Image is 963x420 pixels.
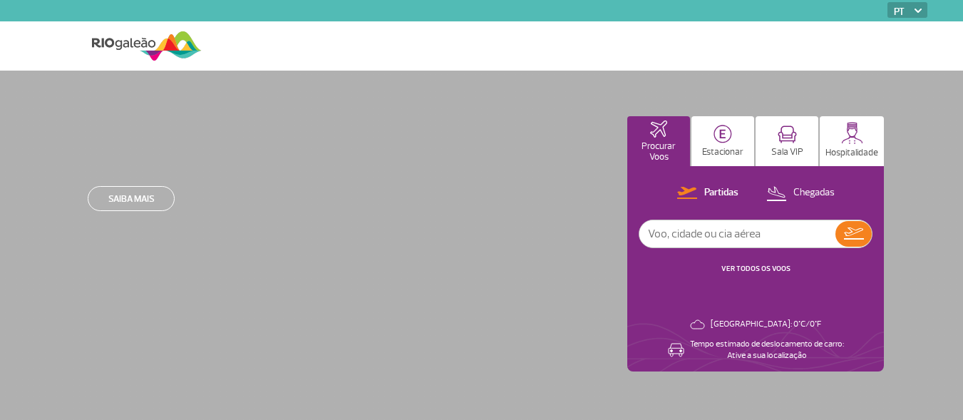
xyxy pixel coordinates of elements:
[702,147,743,158] p: Estacionar
[88,186,175,211] a: Saiba mais
[820,116,884,166] button: Hospitalidade
[756,116,818,166] button: Sala VIP
[721,264,791,273] a: VER TODOS OS VOOS
[627,116,690,166] button: Procurar Voos
[639,220,835,247] input: Voo, cidade ou cia aérea
[825,148,878,158] p: Hospitalidade
[771,147,803,158] p: Sala VIP
[673,184,743,203] button: Partidas
[691,116,754,166] button: Estacionar
[650,121,667,138] img: airplaneHomeActive.svg
[762,184,839,203] button: Chegadas
[793,186,835,200] p: Chegadas
[714,125,732,143] img: carParkingHome.svg
[778,126,797,143] img: vipRoom.svg
[717,263,795,275] button: VER TODOS OS VOOS
[841,122,863,144] img: hospitality.svg
[704,186,738,200] p: Partidas
[634,141,683,163] p: Procurar Voos
[711,319,821,330] p: [GEOGRAPHIC_DATA]: 0°C/0°F
[690,339,844,362] p: Tempo estimado de deslocamento de carro: Ative a sua localização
